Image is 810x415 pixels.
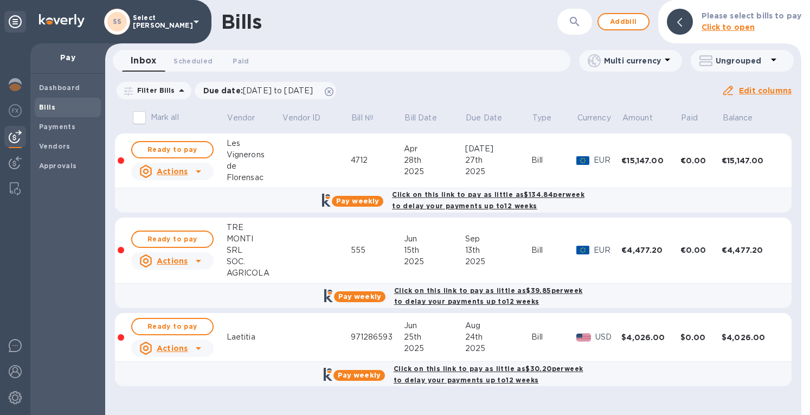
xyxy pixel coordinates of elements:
b: Bills [39,103,55,111]
span: Bill Date [404,112,451,124]
div: €0.00 [680,155,722,166]
b: Pay weekly [338,371,381,379]
div: 2025 [404,166,465,177]
div: 13th [465,245,532,256]
div: MONTI [227,233,282,245]
span: Ready to pay [141,320,204,333]
div: 15th [404,245,465,256]
b: Pay weekly [338,292,381,301]
b: SS [113,17,122,25]
p: Multi currency [604,55,661,66]
p: Pay [39,52,97,63]
b: Payments [39,123,75,131]
span: Vendor [227,112,269,124]
div: 555 [351,245,404,256]
div: 24th [465,331,532,343]
u: Actions [157,344,188,353]
p: Ungrouped [716,55,767,66]
b: Dashboard [39,84,80,92]
div: Sep [465,233,532,245]
button: Ready to pay [131,141,214,158]
span: Inbox [131,53,156,68]
h1: Bills [221,10,261,33]
img: Logo [39,14,85,27]
p: Bill № [351,112,374,124]
div: 2025 [404,256,465,267]
div: Florensac [227,172,282,183]
div: 28th [404,155,465,166]
div: Bill [531,245,576,256]
u: Actions [157,167,188,176]
span: Ready to pay [141,233,204,246]
div: Bill [531,155,576,166]
p: Type [532,112,552,124]
p: Bill Date [404,112,436,124]
p: Balance [723,112,753,124]
p: Vendor [227,112,255,124]
u: Edit columns [739,86,792,95]
div: Apr [404,143,465,155]
span: Type [532,112,566,124]
b: Vendors [39,142,70,150]
div: SOC. [227,256,282,267]
div: 4712 [351,155,404,166]
div: 2025 [465,343,532,354]
div: Laetitia [227,331,282,343]
p: Currency [577,112,611,124]
p: EUR [594,245,621,256]
div: 2025 [465,256,532,267]
span: Paid [681,112,712,124]
p: Paid [681,112,698,124]
div: $0.00 [680,332,722,343]
div: €15,147.00 [722,155,781,166]
div: €0.00 [680,245,722,256]
p: Filter Bills [133,86,175,95]
div: Bill [531,331,576,343]
p: EUR [594,155,621,166]
div: AGRICOLA [227,267,282,279]
div: $4,026.00 [722,332,781,343]
div: Unpin categories [4,11,26,33]
div: de [227,161,282,172]
p: Due date : [203,85,319,96]
span: Paid [233,55,249,67]
p: Amount [622,112,653,124]
div: Les [227,138,282,149]
span: Balance [723,112,767,124]
div: 27th [465,155,532,166]
b: Click on this link to pay as little as $134.84 per week to delay your payments up to 12 weeks [392,190,584,210]
div: 2025 [404,343,465,354]
u: Actions [157,257,188,265]
b: Please select bills to pay [702,11,801,20]
span: Scheduled [173,55,213,67]
img: Foreign exchange [9,104,22,117]
span: Ready to pay [141,143,204,156]
p: Mark all [151,112,179,123]
b: Click to open [702,23,755,31]
b: Pay weekly [336,197,379,205]
b: Click on this link to pay as little as $39.85 per week to delay your payments up to 12 weeks [394,286,582,306]
div: Due date:[DATE] to [DATE] [195,82,337,99]
b: Click on this link to pay as little as $30.20 per week to delay your payments up to 12 weeks [394,365,583,384]
div: 971286593 [351,331,404,343]
span: Bill № [351,112,388,124]
div: 2025 [465,166,532,177]
div: €4,477.20 [722,245,781,256]
p: Vendor ID [282,112,320,124]
div: Vignerons [227,149,282,161]
div: TRE [227,222,282,233]
img: USD [576,334,591,341]
p: Due Date [466,112,502,124]
span: Amount [622,112,667,124]
div: Jun [404,320,465,331]
span: [DATE] to [DATE] [243,86,313,95]
span: Add bill [607,15,640,28]
b: Approvals [39,162,77,170]
div: 25th [404,331,465,343]
p: Select [PERSON_NAME] [133,14,187,29]
div: Aug [465,320,532,331]
div: €15,147.00 [621,155,680,166]
div: $4,026.00 [621,332,680,343]
button: Ready to pay [131,318,214,335]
